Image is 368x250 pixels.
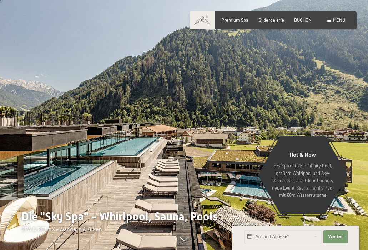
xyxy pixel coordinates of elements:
span: Hot & New [289,151,316,158]
span: Schnellanfrage [232,221,257,226]
span: Weiter [328,234,343,240]
button: Weiter [323,230,348,243]
a: BUCHEN [294,17,312,23]
a: Premium Spa [221,17,248,23]
a: Hot & New Sky Spa mit 23m Infinity Pool, großem Whirlpool und Sky-Sauna, Sauna Outdoor Lounge, ne... [257,136,348,214]
span: Menü [333,17,345,23]
a: Bildergalerie [258,17,284,23]
p: Sky Spa mit 23m Infinity Pool, großem Whirlpool und Sky-Sauna, Sauna Outdoor Lounge, neue Event-S... [272,162,334,199]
